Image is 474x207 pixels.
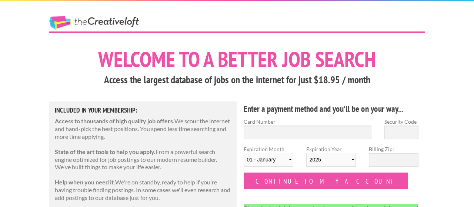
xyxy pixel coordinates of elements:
h1: Welcome to a better job search [49,49,425,70]
a: The Creative Loft [49,16,139,30]
p: We scour the internet and hand-pick the best positions. You spend less time searching and more ti... [55,117,232,140]
label: Card Number [244,118,372,126]
label: Security Code [384,118,418,126]
p: From a powerful search engine optimized for job postings to our modern resume builder. We've buil... [55,148,232,171]
h4: Enter a payment method and you'll be on your way... [244,103,419,115]
label: Billing Zip: [369,145,418,153]
label: Expiration Year [306,145,356,173]
label: Expiration Month [244,145,293,173]
select: Expiration Month [244,153,293,167]
h5: Included in Your Membership: [55,107,232,114]
input: Continue to my account [244,173,408,189]
strong: State of the art tools to help you apply. [55,148,156,155]
select: Expiration Year [306,153,356,167]
h3: Access the largest database of jobs on the internet for just $18.95 / month [49,73,425,87]
p: We're on standby, ready to help if you're having trouble finding postings. In some cases we'll ev... [55,178,232,201]
strong: Access to thousands of high quality job offers. [55,117,174,124]
strong: Help when you need it. [55,178,115,186]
